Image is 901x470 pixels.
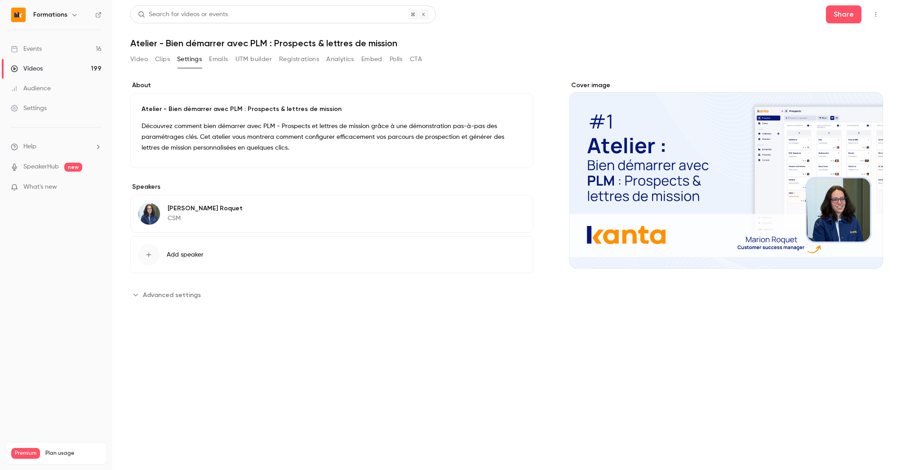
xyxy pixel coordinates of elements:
span: Premium [11,448,40,459]
span: What's new [23,182,57,192]
button: Top Bar Actions [869,7,883,22]
section: Cover image [569,81,883,269]
button: UTM builder [235,52,272,67]
label: Cover image [569,81,883,90]
button: Clips [155,52,170,67]
button: Video [130,52,148,67]
label: About [130,81,533,90]
h1: Atelier - Bien démarrer avec PLM : Prospects & lettres de mission [130,38,883,49]
div: Audience [11,84,51,93]
a: SpeakerHub [23,162,59,172]
p: CSM [168,214,243,223]
div: Search for videos or events [138,10,228,19]
div: Videos [11,64,43,73]
img: Marion Roquet [138,203,160,225]
p: [PERSON_NAME] Roquet [168,204,243,213]
label: Speakers [130,182,533,191]
div: Events [11,44,42,53]
button: Share [826,5,861,23]
p: Atelier - Bien démarrer avec PLM : Prospects & lettres de mission [142,105,522,114]
span: Help [23,142,36,151]
span: Advanced settings [143,290,201,300]
span: new [64,163,82,172]
button: Registrations [279,52,319,67]
button: Add speaker [130,236,533,273]
button: Polls [390,52,403,67]
span: Add speaker [167,250,204,259]
p: Découvrez comment bien démarrer avec PLM - Prospects et lettres de mission grâce à une démonstrat... [142,121,522,153]
section: Advanced settings [130,288,533,302]
button: CTA [410,52,422,67]
button: Analytics [326,52,354,67]
button: Settings [177,52,202,67]
img: Formations [11,8,26,22]
div: Marion Roquet[PERSON_NAME] RoquetCSM [130,195,533,233]
button: Embed [361,52,382,67]
button: Emails [209,52,228,67]
button: Advanced settings [130,288,206,302]
li: help-dropdown-opener [11,142,102,151]
span: Plan usage [45,450,101,457]
div: Settings [11,104,47,113]
iframe: Noticeable Trigger [91,183,102,191]
h6: Formations [33,10,67,19]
